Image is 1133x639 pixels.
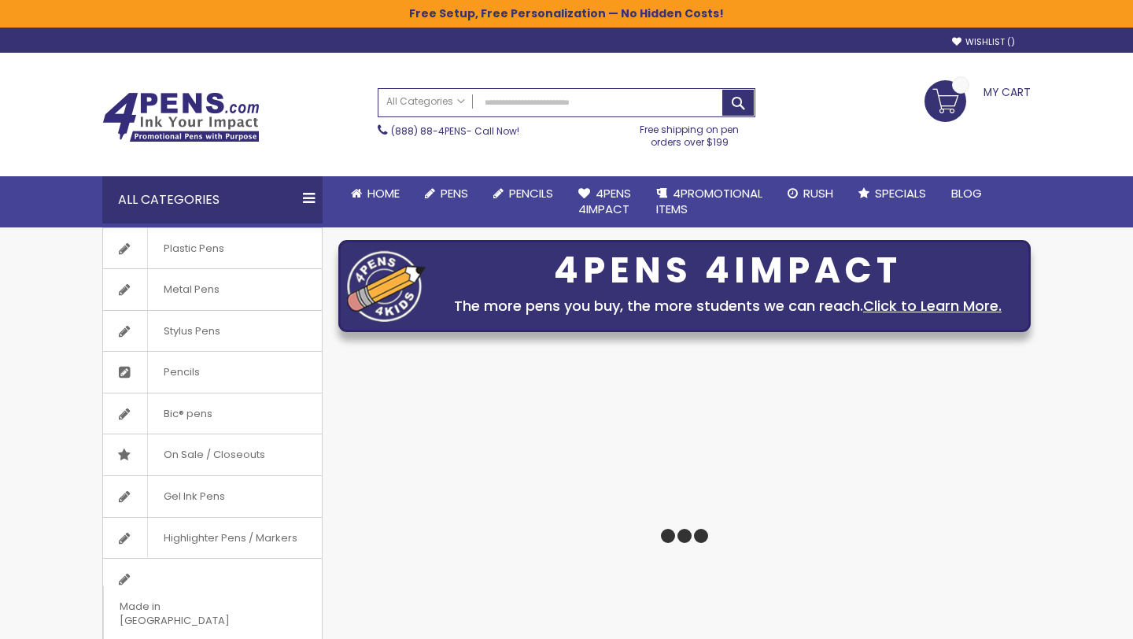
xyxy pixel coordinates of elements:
span: - Call Now! [391,124,519,138]
a: Home [338,176,412,211]
span: Rush [803,185,833,201]
a: On Sale / Closeouts [103,434,322,475]
a: Plastic Pens [103,228,322,269]
a: Blog [939,176,995,211]
div: The more pens you buy, the more students we can reach. [434,295,1022,317]
a: Specials [846,176,939,211]
img: 4Pens Custom Pens and Promotional Products [102,92,260,142]
a: 4Pens4impact [566,176,644,227]
span: All Categories [386,95,465,108]
a: Pencils [103,352,322,393]
span: Bic® pens [147,393,228,434]
a: All Categories [378,89,473,115]
a: Highlighter Pens / Markers [103,518,322,559]
a: Stylus Pens [103,311,322,352]
a: Wishlist [952,36,1015,48]
a: Bic® pens [103,393,322,434]
a: Pens [412,176,481,211]
a: Gel Ink Pens [103,476,322,517]
span: Blog [951,185,982,201]
span: Stylus Pens [147,311,236,352]
a: 4PROMOTIONALITEMS [644,176,775,227]
img: four_pen_logo.png [347,250,426,322]
a: (888) 88-4PENS [391,124,467,138]
span: Home [367,185,400,201]
span: Highlighter Pens / Markers [147,518,313,559]
span: Specials [875,185,926,201]
div: 4PENS 4IMPACT [434,254,1022,287]
span: Plastic Pens [147,228,240,269]
span: 4Pens 4impact [578,185,631,217]
div: Free shipping on pen orders over $199 [624,117,756,149]
span: Metal Pens [147,269,235,310]
a: Rush [775,176,846,211]
a: Metal Pens [103,269,322,310]
span: Pencils [147,352,216,393]
span: Gel Ink Pens [147,476,241,517]
span: On Sale / Closeouts [147,434,281,475]
a: Click to Learn More. [863,296,1002,316]
span: Pencils [509,185,553,201]
span: 4PROMOTIONAL ITEMS [656,185,762,217]
span: Pens [441,185,468,201]
a: Pencils [481,176,566,211]
div: All Categories [102,176,323,223]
